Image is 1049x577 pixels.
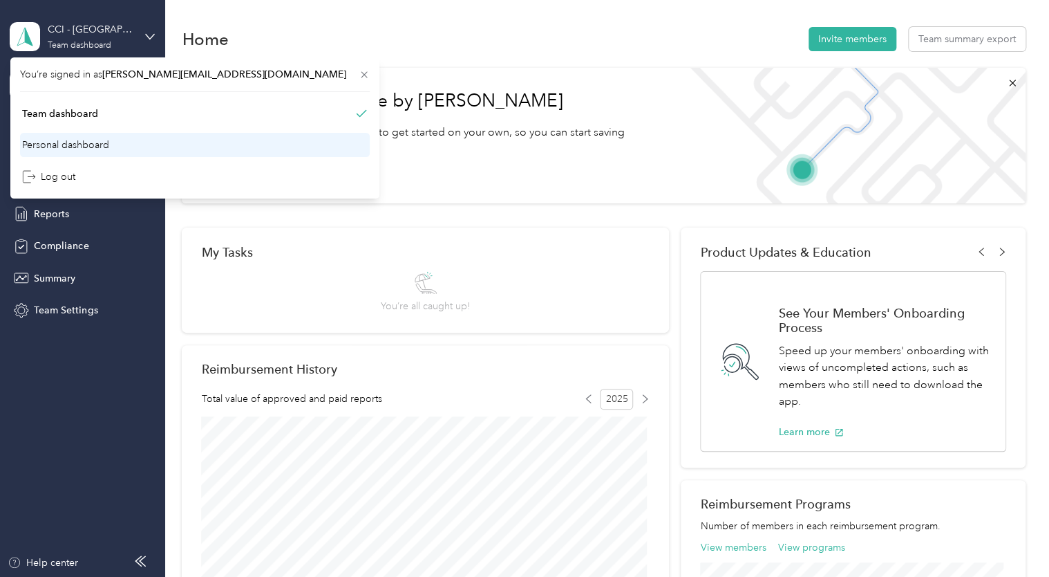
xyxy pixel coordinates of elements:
span: [PERSON_NAME][EMAIL_ADDRESS][DOMAIN_NAME] [102,68,346,80]
p: Number of members in each reimbursement program. [700,519,1005,533]
span: Product Updates & Education [700,245,871,259]
img: Welcome to everlance [677,68,1026,203]
span: You’re signed in as [20,67,370,82]
span: You’re all caught up! [381,299,470,313]
span: Summary [34,271,75,286]
div: Team dashboard [48,42,111,50]
button: Invite members [809,27,896,51]
span: 2025 [600,389,633,410]
iframe: Everlance-gr Chat Button Frame [972,500,1049,577]
span: Team Settings [34,303,97,318]
div: CCI - [GEOGRAPHIC_DATA] [48,22,134,37]
h2: Reimbursement Programs [700,497,1005,511]
span: Reports [34,207,69,221]
button: Help center [8,556,78,570]
span: Total value of approved and paid reports [201,392,381,406]
span: Compliance [34,239,88,253]
h1: See Your Members' Onboarding Process [778,306,990,335]
div: Personal dashboard [22,138,109,152]
h1: Welcome to Everlance by [PERSON_NAME] [201,90,656,112]
h1: Home [182,32,228,46]
p: Speed up your members' onboarding with views of uncompleted actions, such as members who still ne... [778,342,990,410]
button: Learn more [778,425,844,439]
button: View programs [778,540,845,555]
div: My Tasks [201,245,649,259]
p: Read our step-by-[PERSON_NAME] to get started on your own, so you can start saving [DATE]. [201,124,656,158]
button: View members [700,540,766,555]
div: Log out [22,170,75,184]
div: Team dashboard [22,107,98,121]
button: Team summary export [909,27,1026,51]
h2: Reimbursement History [201,362,337,376]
